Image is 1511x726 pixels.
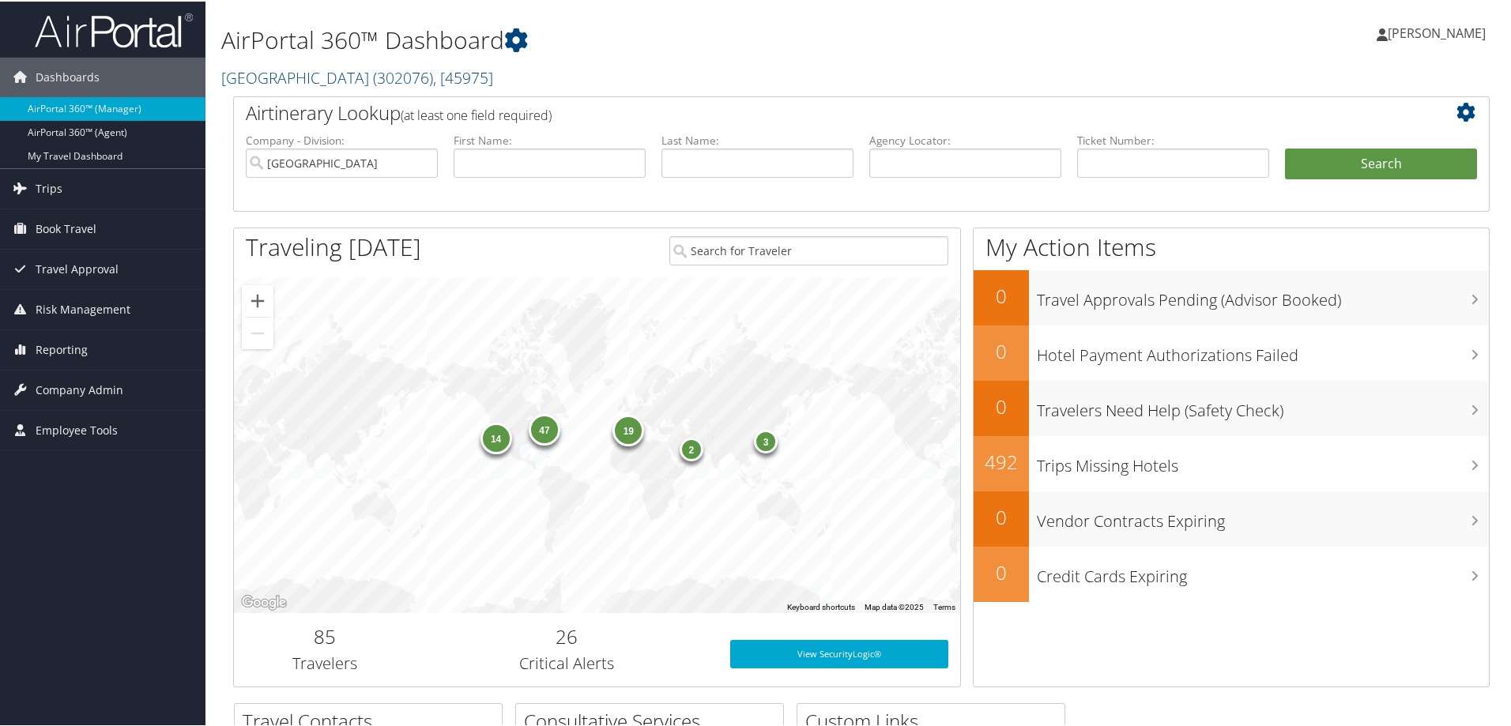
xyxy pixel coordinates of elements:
[238,591,290,611] img: Google
[974,337,1029,363] h2: 0
[974,269,1489,324] a: 0Travel Approvals Pending (Advisor Booked)
[974,392,1029,419] h2: 0
[221,22,1075,55] h1: AirPortal 360™ Dashboard
[36,56,100,96] span: Dashboards
[1388,23,1486,40] span: [PERSON_NAME]
[246,98,1373,125] h2: Airtinerary Lookup
[974,490,1489,545] a: 0Vendor Contracts Expiring
[1037,280,1489,310] h3: Travel Approvals Pending (Advisor Booked)
[974,229,1489,262] h1: My Action Items
[1037,501,1489,531] h3: Vendor Contracts Expiring
[433,66,493,87] span: , [ 45975 ]
[36,409,118,449] span: Employee Tools
[865,601,924,610] span: Map data ©2025
[661,131,853,147] label: Last Name:
[974,379,1489,434] a: 0Travelers Need Help (Safety Check)
[246,622,404,649] h2: 85
[36,329,88,368] span: Reporting
[246,131,438,147] label: Company - Division:
[754,428,778,452] div: 3
[1037,390,1489,420] h3: Travelers Need Help (Safety Check)
[974,324,1489,379] a: 0Hotel Payment Authorizations Failed
[787,600,855,611] button: Keyboard shortcuts
[480,420,511,452] div: 14
[869,131,1061,147] label: Agency Locator:
[401,105,552,122] span: (at least one field required)
[529,412,560,444] div: 47
[1377,8,1502,55] a: [PERSON_NAME]
[454,131,646,147] label: First Name:
[974,434,1489,490] a: 492Trips Missing Hotels
[238,591,290,611] a: Open this area in Google Maps (opens a new window)
[36,369,123,408] span: Company Admin
[1077,131,1269,147] label: Ticket Number:
[35,10,193,47] img: airportal-logo.png
[974,558,1029,585] h2: 0
[428,622,707,649] h2: 26
[36,248,119,288] span: Travel Approval
[221,66,493,87] a: [GEOGRAPHIC_DATA]
[612,412,644,444] div: 19
[933,601,955,610] a: Terms (opens in new tab)
[36,167,62,207] span: Trips
[669,235,948,264] input: Search for Traveler
[974,502,1029,529] h2: 0
[1037,335,1489,365] h3: Hotel Payment Authorizations Failed
[242,284,273,315] button: Zoom in
[246,229,421,262] h1: Traveling [DATE]
[428,651,707,673] h3: Critical Alerts
[730,638,948,667] a: View SecurityLogic®
[679,436,703,460] div: 2
[974,281,1029,308] h2: 0
[974,447,1029,474] h2: 492
[36,208,96,247] span: Book Travel
[974,545,1489,600] a: 0Credit Cards Expiring
[246,651,404,673] h3: Travelers
[1285,147,1477,179] button: Search
[1037,446,1489,476] h3: Trips Missing Hotels
[36,288,130,328] span: Risk Management
[373,66,433,87] span: ( 302076 )
[242,316,273,348] button: Zoom out
[1037,556,1489,586] h3: Credit Cards Expiring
